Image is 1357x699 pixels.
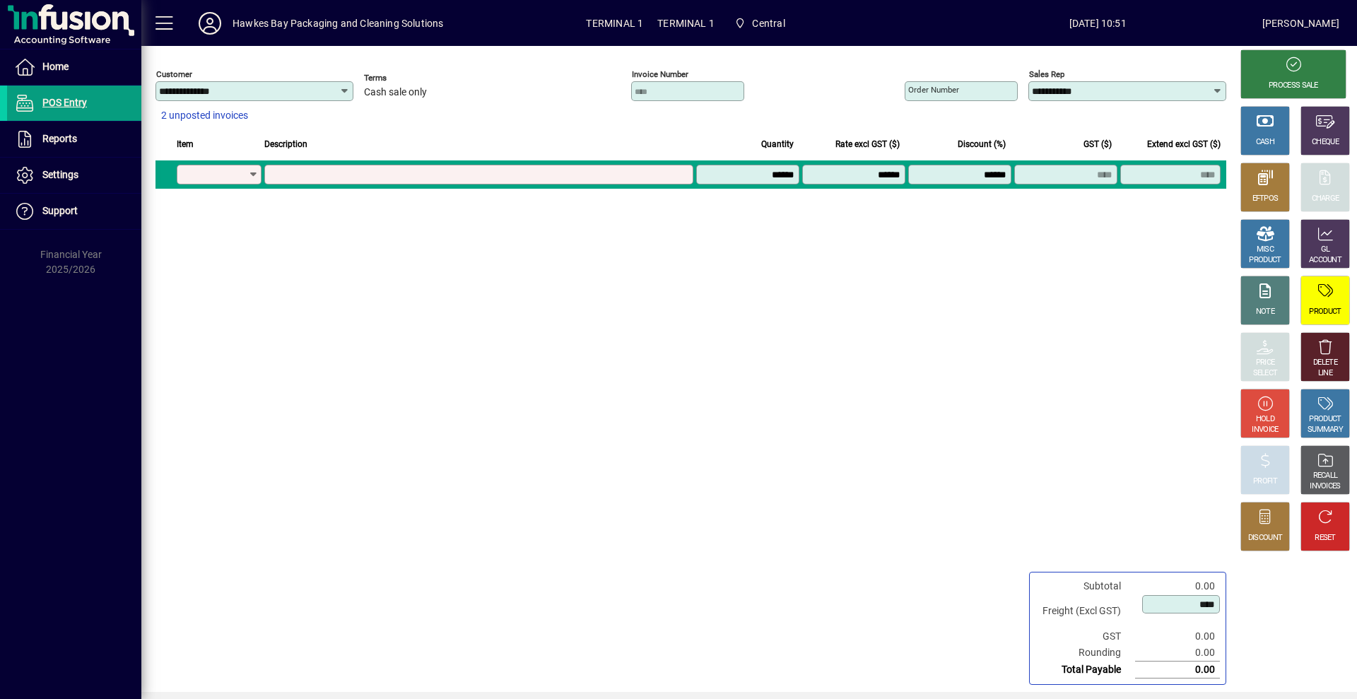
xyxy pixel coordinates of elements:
div: RESET [1315,533,1336,544]
span: Item [177,136,194,152]
mat-label: Sales rep [1029,69,1064,79]
a: Support [7,194,141,229]
span: TERMINAL 1 [586,12,643,35]
span: Support [42,205,78,216]
td: 0.00 [1135,628,1220,645]
div: PRODUCT [1309,414,1341,425]
span: GST ($) [1083,136,1112,152]
td: Subtotal [1035,578,1135,594]
mat-label: Customer [156,69,192,79]
span: Reports [42,133,77,144]
td: Rounding [1035,645,1135,662]
mat-label: Invoice number [632,69,688,79]
button: 2 unposted invoices [155,103,254,129]
td: Freight (Excl GST) [1035,594,1135,628]
div: DISCOUNT [1248,533,1282,544]
span: 2 unposted invoices [161,108,248,123]
a: Home [7,49,141,85]
div: MISC [1257,245,1274,255]
div: [PERSON_NAME] [1262,12,1339,35]
mat-label: Order number [908,85,959,95]
div: LINE [1318,368,1332,379]
span: Central [752,12,785,35]
span: Settings [42,169,78,180]
span: Extend excl GST ($) [1147,136,1221,152]
div: ACCOUNT [1309,255,1341,266]
div: PRICE [1256,358,1275,368]
span: Central [729,11,791,36]
div: INVOICES [1310,481,1340,492]
span: TERMINAL 1 [657,12,715,35]
span: Description [264,136,307,152]
span: Home [42,61,69,72]
div: CASH [1256,137,1274,148]
div: HOLD [1256,414,1274,425]
div: PROFIT [1253,476,1277,487]
span: Cash sale only [364,87,427,98]
button: Profile [187,11,233,36]
div: NOTE [1256,307,1274,317]
td: 0.00 [1135,645,1220,662]
td: 0.00 [1135,578,1220,594]
div: CHARGE [1312,194,1339,204]
span: Terms [364,74,449,83]
span: Rate excl GST ($) [835,136,900,152]
div: EFTPOS [1252,194,1279,204]
div: INVOICE [1252,425,1278,435]
span: [DATE] 10:51 [934,12,1262,35]
td: 0.00 [1135,662,1220,679]
span: POS Entry [42,97,87,108]
div: PRODUCT [1309,307,1341,317]
div: RECALL [1313,471,1338,481]
a: Settings [7,158,141,193]
td: Total Payable [1035,662,1135,679]
div: DELETE [1313,358,1337,368]
div: PRODUCT [1249,255,1281,266]
td: GST [1035,628,1135,645]
div: CHEQUE [1312,137,1339,148]
div: Hawkes Bay Packaging and Cleaning Solutions [233,12,444,35]
span: Discount (%) [958,136,1006,152]
div: SELECT [1253,368,1278,379]
div: GL [1321,245,1330,255]
span: Quantity [761,136,794,152]
div: PROCESS SALE [1269,81,1318,91]
a: Reports [7,122,141,157]
div: SUMMARY [1308,425,1343,435]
